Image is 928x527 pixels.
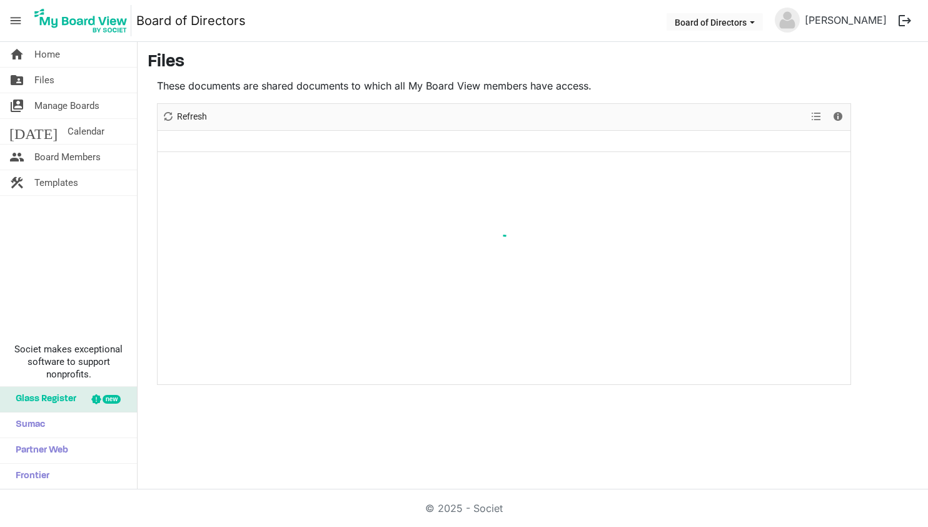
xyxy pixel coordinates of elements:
a: Board of Directors [136,8,246,33]
span: Societ makes exceptional software to support nonprofits. [6,343,131,381]
span: menu [4,9,28,33]
span: Templates [34,170,78,195]
span: home [9,42,24,67]
span: construction [9,170,24,195]
span: Files [34,68,54,93]
a: [PERSON_NAME] [800,8,892,33]
span: folder_shared [9,68,24,93]
span: Board Members [34,145,101,170]
span: people [9,145,24,170]
span: Partner Web [9,438,68,463]
span: Calendar [68,119,104,144]
h3: Files [148,52,918,73]
button: logout [892,8,918,34]
button: Board of Directors dropdownbutton [667,13,763,31]
span: [DATE] [9,119,58,144]
a: © 2025 - Societ [425,502,503,514]
a: My Board View Logo [31,5,136,36]
span: Glass Register [9,387,76,412]
span: Home [34,42,60,67]
span: Sumac [9,412,45,437]
img: My Board View Logo [31,5,131,36]
span: Frontier [9,464,49,489]
div: new [103,395,121,404]
p: These documents are shared documents to which all My Board View members have access. [157,78,851,93]
img: no-profile-picture.svg [775,8,800,33]
span: Manage Boards [34,93,99,118]
span: switch_account [9,93,24,118]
